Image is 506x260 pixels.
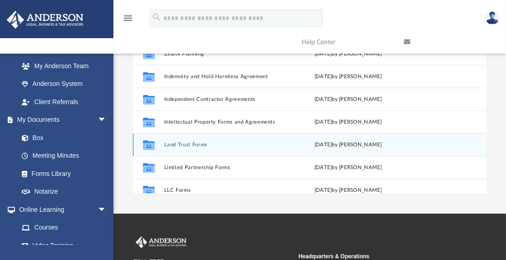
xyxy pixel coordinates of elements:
a: Video Training [13,236,111,255]
button: Land Trust Forms [164,142,285,148]
button: Intellectual Property Forms and Agreements [164,119,285,125]
div: [DATE] by [PERSON_NAME] [288,73,408,81]
i: menu [123,13,133,24]
a: Courses [13,219,116,237]
a: Meeting Minutes [13,147,116,165]
a: Help Center [295,24,397,60]
a: My Anderson Team [13,57,111,75]
button: Estate Planning [164,51,285,57]
a: Box [13,129,111,147]
div: [DATE] by [PERSON_NAME] [288,95,408,104]
a: Forms Library [13,165,111,183]
a: Anderson System [13,75,116,93]
span: arrow_drop_down [98,200,116,219]
div: [DATE] by [PERSON_NAME] [288,141,408,149]
div: [DATE] by [PERSON_NAME] [288,186,408,195]
img: Anderson Advisors Platinum Portal [4,11,86,29]
a: Client Referrals [13,93,116,111]
i: search [152,12,162,22]
img: Anderson Advisors Platinum Portal [134,236,188,248]
a: My Documentsarrow_drop_down [6,111,116,129]
div: grid [133,5,486,194]
img: User Pic [486,11,499,25]
button: Indemnity and Hold Harmless Agreement [164,74,285,80]
div: [DATE] by [PERSON_NAME] [288,164,408,172]
span: arrow_drop_down [98,111,116,130]
button: LLC Forms [164,187,285,193]
button: Independent Contractor Agreements [164,96,285,102]
a: Notarize [13,183,116,201]
button: Limited Partnership Forms [164,165,285,170]
a: Online Learningarrow_drop_down [6,200,116,219]
div: [DATE] by [PERSON_NAME] [288,50,408,58]
div: [DATE] by [PERSON_NAME] [288,118,408,126]
a: menu [123,17,133,24]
